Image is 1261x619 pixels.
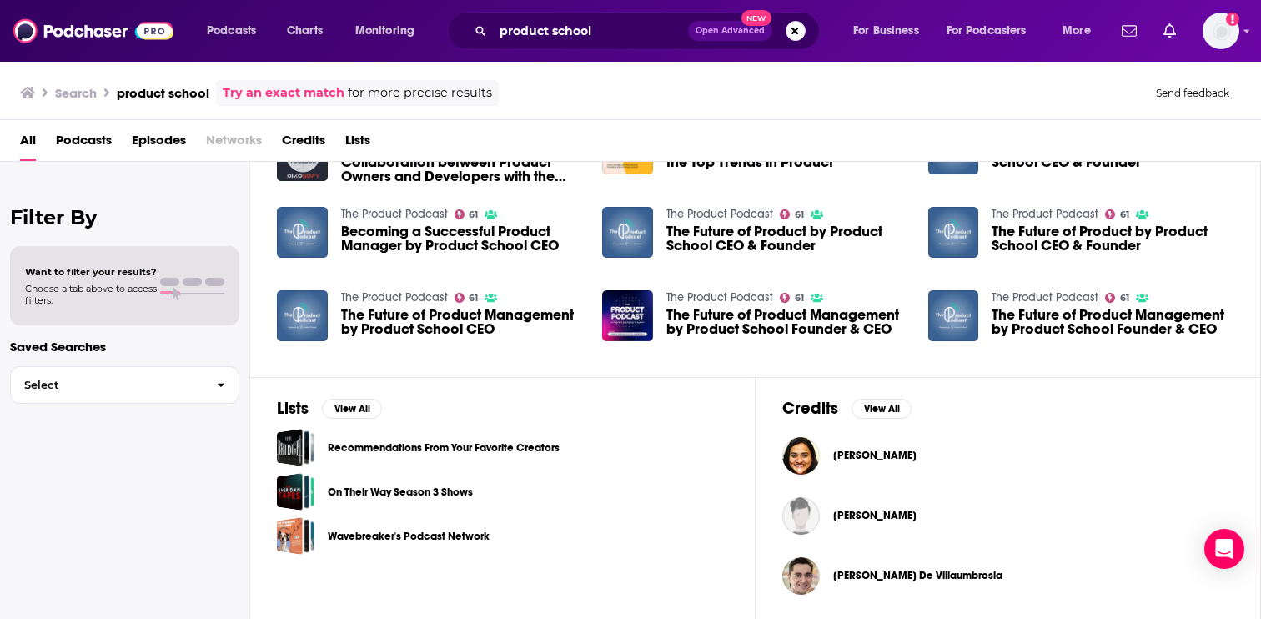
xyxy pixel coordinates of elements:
[341,207,448,221] a: The Product Podcast
[463,12,836,50] div: Search podcasts, credits, & more...
[341,290,448,304] a: The Product Podcast
[277,398,382,419] a: ListsView All
[1203,13,1239,49] span: Logged in as Marketing09
[345,127,370,161] span: Lists
[10,205,239,229] h2: Filter By
[782,489,1233,542] button: Rachael LarsenRachael Larsen
[355,19,414,43] span: Monitoring
[782,497,820,535] img: Rachael Larsen
[833,449,917,462] span: [PERSON_NAME]
[852,399,912,419] button: View All
[782,398,912,419] a: CreditsView All
[223,83,344,103] a: Try an exact match
[348,83,492,103] span: for more precise results
[11,380,203,390] span: Select
[842,18,940,44] button: open menu
[696,27,765,35] span: Open Advanced
[277,517,314,555] a: Wavebreaker's Podcast Network
[341,155,583,184] a: Collaboration between Product Owners and Developers with the Digital Product School | Digital Pro...
[1115,17,1143,45] a: Show notifications dropdown
[1051,18,1112,44] button: open menu
[602,207,653,258] a: The Future of Product by Product School CEO & Founder
[13,15,173,47] a: Podchaser - Follow, Share and Rate Podcasts
[277,429,314,466] a: Recommendations From Your Favorite Creators
[328,439,560,457] a: Recommendations From Your Favorite Creators
[936,18,1051,44] button: open menu
[666,224,908,253] a: The Future of Product by Product School CEO & Founder
[1120,211,1129,219] span: 61
[20,127,36,161] a: All
[206,127,262,161] span: Networks
[666,290,773,304] a: The Product Podcast
[55,85,97,101] h3: Search
[780,209,804,219] a: 61
[833,569,1002,582] span: [PERSON_NAME] De Villaumbrosia
[833,569,1002,582] a: Carlos González De Villaumbrosia
[782,429,1233,482] button: Sinduja RamanujamSinduja Ramanujam
[666,207,773,221] a: The Product Podcast
[1203,13,1239,49] img: User Profile
[666,308,908,336] a: The Future of Product Management by Product School Founder & CEO
[1120,294,1129,302] span: 61
[277,398,309,419] h2: Lists
[833,509,917,522] a: Rachael Larsen
[56,127,112,161] a: Podcasts
[469,211,478,219] span: 61
[947,19,1027,43] span: For Podcasters
[1105,293,1129,303] a: 61
[782,437,820,475] img: Sinduja Ramanujam
[10,366,239,404] button: Select
[1226,13,1239,26] svg: Add a profile image
[992,207,1098,221] a: The Product Podcast
[455,209,479,219] a: 61
[455,293,479,303] a: 61
[928,207,979,258] img: The Future of Product by Product School CEO & Founder
[328,527,490,546] a: Wavebreaker's Podcast Network
[10,339,239,355] p: Saved Searches
[795,211,804,219] span: 61
[195,18,278,44] button: open menu
[277,473,314,511] a: On Their Way Season 3 Shows
[344,18,436,44] button: open menu
[602,290,653,341] img: The Future of Product Management by Product School Founder & CEO
[782,398,838,419] h2: Credits
[833,449,917,462] a: Sinduja Ramanujam
[782,549,1233,602] button: Carlos González De VillaumbrosiaCarlos González De Villaumbrosia
[1204,529,1244,569] div: Open Intercom Messenger
[833,509,917,522] span: [PERSON_NAME]
[276,18,333,44] a: Charts
[928,290,979,341] img: The Future of Product Management by Product School Founder & CEO
[782,557,820,595] img: Carlos González De Villaumbrosia
[277,207,328,258] a: Becoming a Successful Product Manager by Product School CEO
[1151,86,1234,100] button: Send feedback
[853,19,919,43] span: For Business
[469,294,478,302] span: 61
[992,290,1098,304] a: The Product Podcast
[688,21,772,41] button: Open AdvancedNew
[1105,209,1129,219] a: 61
[207,19,256,43] span: Podcasts
[25,266,157,278] span: Want to filter your results?
[1063,19,1091,43] span: More
[25,283,157,306] span: Choose a tab above to access filters.
[277,290,328,341] img: The Future of Product Management by Product School CEO
[795,294,804,302] span: 61
[287,19,323,43] span: Charts
[992,224,1233,253] a: The Future of Product by Product School CEO & Founder
[341,308,583,336] a: The Future of Product Management by Product School CEO
[132,127,186,161] span: Episodes
[322,399,382,419] button: View All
